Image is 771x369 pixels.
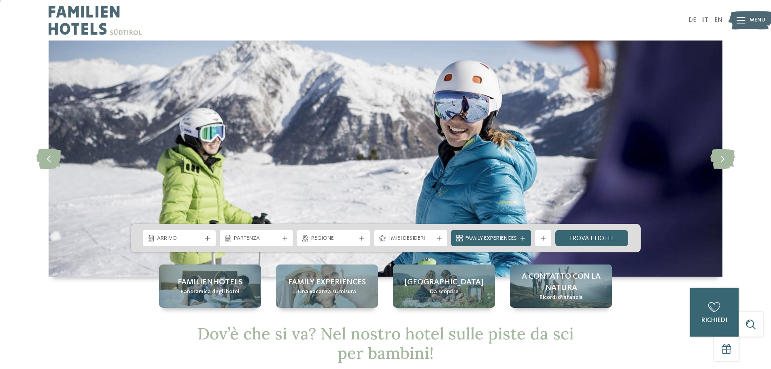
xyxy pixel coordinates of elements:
span: Arrivo [157,235,202,243]
span: Family experiences [288,277,366,288]
span: Dov’è che si va? Nel nostro hotel sulle piste da sci per bambini! [198,323,574,363]
span: Una vacanza su misura [298,288,356,296]
span: [GEOGRAPHIC_DATA] [405,277,484,288]
span: Da scoprire [430,288,459,296]
span: Family Experiences [465,235,517,243]
span: richiedi [701,317,727,324]
span: Panoramica degli hotel [181,288,240,296]
span: Ricordi d’infanzia [539,294,583,302]
img: Hotel sulle piste da sci per bambini: divertimento senza confini [49,41,722,277]
a: Hotel sulle piste da sci per bambini: divertimento senza confini Familienhotels Panoramica degli ... [159,264,261,308]
a: IT [702,17,708,23]
span: I miei desideri [388,235,433,243]
span: Menu [750,16,765,24]
a: Hotel sulle piste da sci per bambini: divertimento senza confini [GEOGRAPHIC_DATA] Da scoprire [393,264,495,308]
a: DE [688,17,696,23]
span: A contatto con la natura [518,271,604,294]
a: richiedi [690,288,739,337]
a: trova l’hotel [555,230,629,246]
a: Hotel sulle piste da sci per bambini: divertimento senza confini A contatto con la natura Ricordi... [510,264,612,308]
span: Familienhotels [178,277,242,288]
span: Partenza [234,235,279,243]
a: Hotel sulle piste da sci per bambini: divertimento senza confini Family experiences Una vacanza s... [276,264,378,308]
a: EN [714,17,722,23]
span: Regione [311,235,356,243]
